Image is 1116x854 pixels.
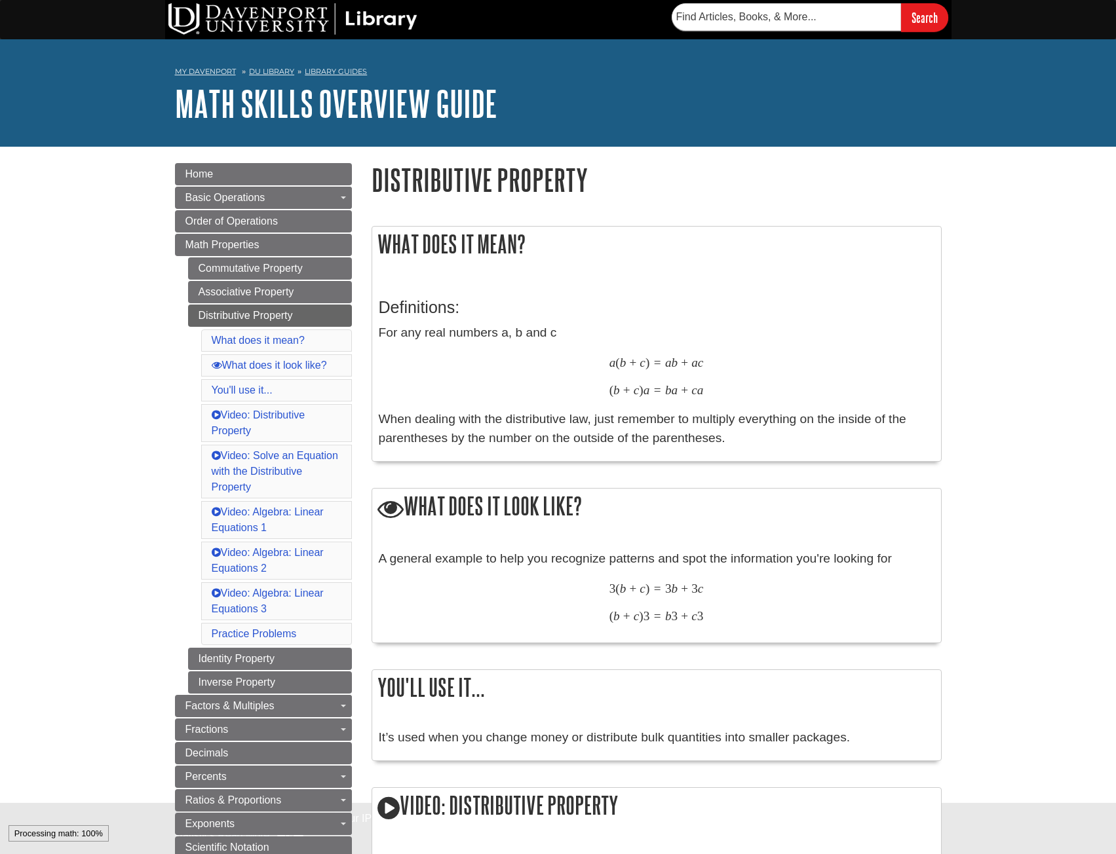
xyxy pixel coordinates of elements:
span: a [644,382,650,398]
span: + [681,355,688,370]
span: + [629,581,636,596]
span: a [609,355,616,370]
span: + [681,608,688,623]
a: Ratios & Proportions [175,789,352,811]
span: Exponents [185,818,235,829]
a: Video: Distributive Property [212,409,305,436]
h2: What does it look like? [372,489,941,526]
h3: Definitions: [379,298,934,317]
span: + [629,355,636,370]
span: ) [645,581,649,596]
span: Order of Operations [185,215,278,227]
a: You'll use it... [212,384,273,396]
a: Identity Property [188,648,352,670]
a: Home [175,163,352,185]
span: c [634,608,640,623]
span: b [665,608,672,623]
div: Processing math: 100% [9,825,109,842]
span: a [671,382,678,398]
h2: Video: Distributive Property [372,788,941,825]
span: + [623,382,630,398]
span: = [654,608,661,623]
span: c [640,355,645,370]
span: 3 [609,581,616,596]
span: + [681,382,688,398]
span: + [623,608,630,623]
span: Percents [185,771,227,782]
span: ( [609,382,613,398]
span: c [640,581,645,596]
span: 3 [665,581,672,596]
span: Fractions [185,724,229,735]
a: Library Guides [305,67,367,76]
a: What does it mean? [212,335,305,346]
a: Video: Solve an Equation with the Distributive Property [212,450,338,492]
p: A general example to help you recognize patterns and spot the information you're looking for [379,549,934,568]
span: a [691,355,698,370]
img: DU Library [168,3,417,35]
span: c [698,355,704,370]
a: Video: Algebra: Linear Equations 2 [212,547,324,574]
span: ) [639,608,643,623]
a: Exponents [175,813,352,835]
span: Home [185,168,214,179]
span: Decimals [185,747,229,758]
a: Math Properties [175,234,352,256]
span: ( [615,581,619,596]
h1: Distributive Property [372,163,942,196]
span: b [671,581,678,596]
span: c [691,608,697,623]
span: b [671,355,678,370]
span: 3 [691,581,698,596]
span: = [654,355,661,370]
a: Distributive Property [188,305,352,327]
span: b [620,581,626,596]
p: It’s used when you change money or distribute bulk quantities into smaller packages. [379,728,934,747]
span: + [681,581,688,596]
span: b [620,355,626,370]
input: Find Articles, Books, & More... [672,3,901,31]
span: Basic Operations [185,192,265,203]
h2: You'll use it... [372,670,941,705]
span: = [654,382,661,398]
input: Search [901,3,948,31]
a: Video: Algebra: Linear Equations 3 [212,587,324,614]
span: c [691,382,697,398]
a: Associative Property [188,281,352,303]
span: Scientific Notation [185,842,269,853]
span: c [698,581,704,596]
a: Fractions [175,718,352,741]
a: Inverse Property [188,671,352,694]
a: DU Library [249,67,294,76]
span: Math Properties [185,239,260,250]
a: What does it look like? [212,360,327,371]
a: Practice Problems [212,628,297,639]
span: = [654,581,661,596]
a: Commutative Property [188,257,352,280]
a: Math Skills Overview Guide [175,83,497,124]
span: Factors & Multiples [185,700,275,711]
a: Percents [175,766,352,788]
span: 3 [644,608,650,623]
h2: What does it mean? [372,227,941,261]
span: b [665,382,672,398]
span: b [613,608,620,623]
span: 3 [671,608,678,623]
a: Factors & Multiples [175,695,352,717]
span: ( [609,608,613,623]
nav: breadcrumb [175,63,942,84]
span: a [697,382,704,398]
span: c [634,382,640,398]
a: Basic Operations [175,187,352,209]
span: ) [639,382,643,398]
span: b [613,382,620,398]
a: Order of Operations [175,210,352,232]
span: Ratios & Proportions [185,794,282,806]
span: a [665,355,672,370]
form: Searches DU Library's articles, books, and more [672,3,948,31]
span: ) [645,355,649,370]
a: Video: Algebra: Linear Equations 1 [212,506,324,533]
span: ( [615,355,619,370]
span: 3 [697,608,704,623]
p: For any real numbers a, b and c When dealing with the distributive law, just remember to multiply... [379,324,934,448]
